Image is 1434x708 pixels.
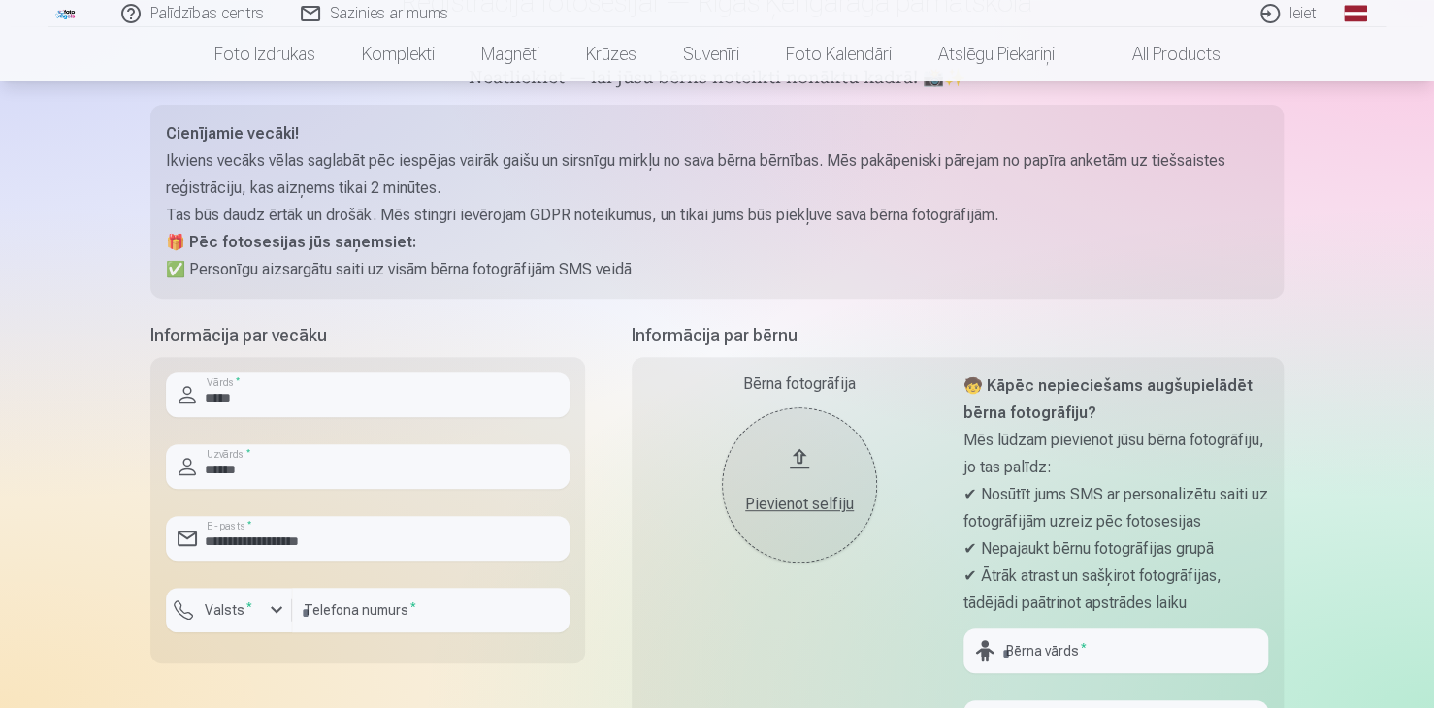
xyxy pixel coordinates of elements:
a: Atslēgu piekariņi [915,27,1078,81]
p: Mēs lūdzam pievienot jūsu bērna fotogrāfiju, jo tas palīdz: [963,427,1268,481]
p: ✔ Ātrāk atrast un sašķirot fotogrāfijas, tādējādi paātrinot apstrādes laiku [963,563,1268,617]
strong: 🎁 Pēc fotosesijas jūs saņemsiet: [166,233,416,251]
a: Suvenīri [660,27,763,81]
a: Foto izdrukas [191,27,339,81]
img: /fa1 [55,8,77,19]
div: Pievienot selfiju [741,493,858,516]
p: ✅ Personīgu aizsargātu saiti uz visām bērna fotogrāfijām SMS veidā [166,256,1268,283]
a: Magnēti [458,27,563,81]
button: Valsts* [166,588,292,632]
p: Ikviens vecāks vēlas saglabāt pēc iespējas vairāk gaišu un sirsnīgu mirkļu no sava bērna bērnības... [166,147,1268,202]
a: Krūzes [563,27,660,81]
strong: 🧒 Kāpēc nepieciešams augšupielādēt bērna fotogrāfiju? [963,376,1253,422]
h5: Informācija par bērnu [632,322,1284,349]
label: Valsts [197,600,260,620]
p: ✔ Nosūtīt jums SMS ar personalizētu saiti uz fotogrāfijām uzreiz pēc fotosesijas [963,481,1268,535]
div: Bērna fotogrāfija [647,372,952,396]
a: Foto kalendāri [763,27,915,81]
p: Tas būs daudz ērtāk un drošāk. Mēs stingri ievērojam GDPR noteikumus, un tikai jums būs piekļuve ... [166,202,1268,229]
strong: Cienījamie vecāki! [166,124,299,143]
p: ✔ Nepajaukt bērnu fotogrāfijas grupā [963,535,1268,563]
a: All products [1078,27,1244,81]
a: Komplekti [339,27,458,81]
button: Pievienot selfiju [722,407,877,563]
h5: Informācija par vecāku [150,322,585,349]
